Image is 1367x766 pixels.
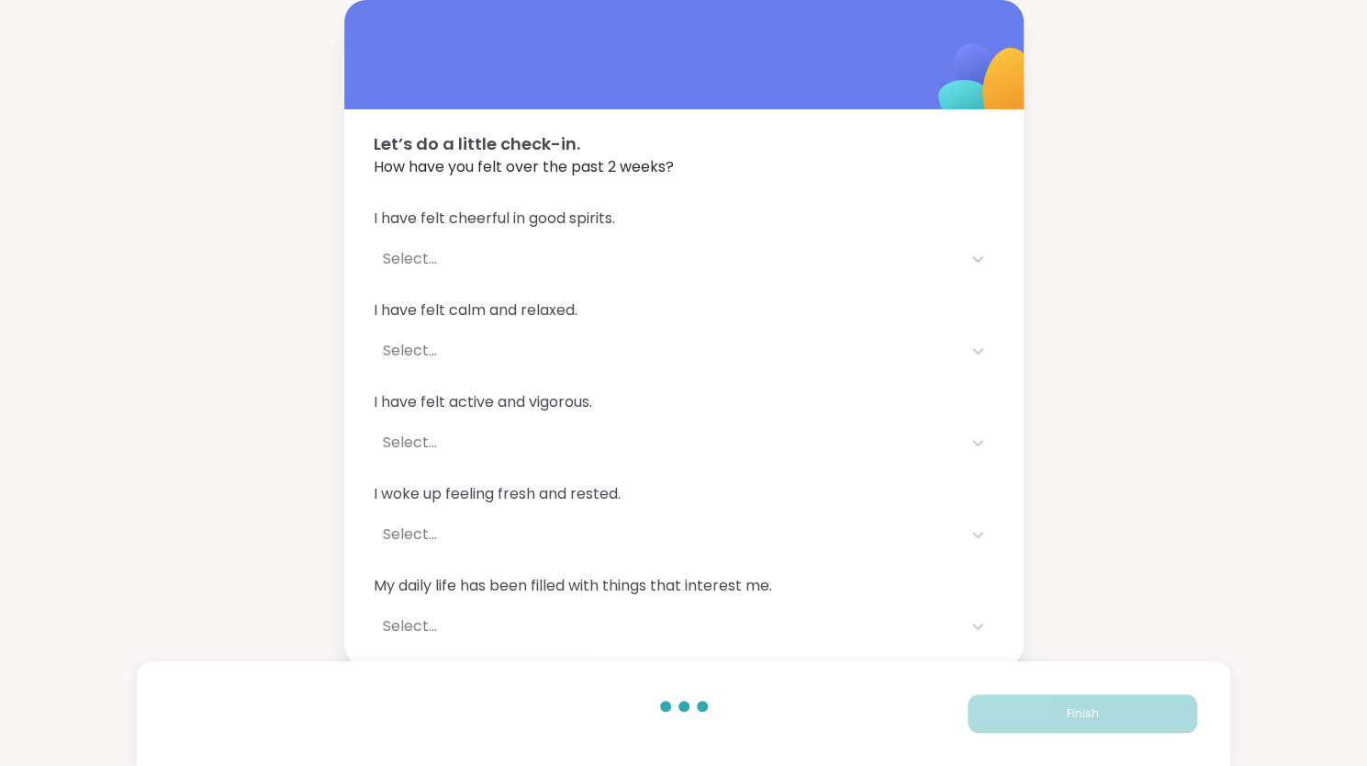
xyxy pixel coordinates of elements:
div: Select... [383,432,952,454]
div: Select... [383,615,952,637]
span: I woke up feeling fresh and rested. [374,483,994,505]
span: Finish [1067,705,1099,722]
span: My daily life has been filled with things that interest me. [374,575,994,597]
span: I have felt active and vigorous. [374,391,994,413]
span: I have felt calm and relaxed. [374,299,994,321]
div: Select... [383,340,952,362]
span: I have felt cheerful in good spirits. [374,208,994,230]
div: Select... [383,248,952,270]
span: Let’s do a little check-in. [374,131,994,156]
div: Select... [383,524,952,546]
span: How have you felt over the past 2 weeks? [374,156,994,178]
button: Finish [968,694,1197,733]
